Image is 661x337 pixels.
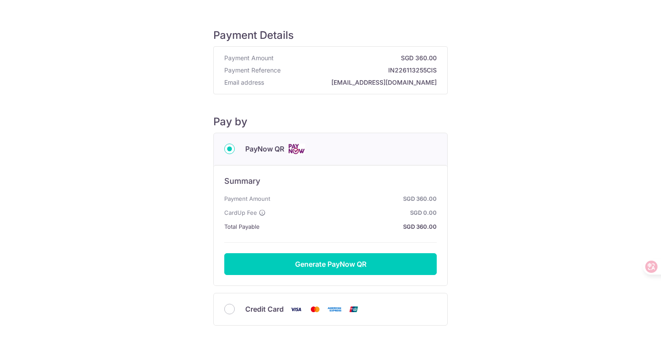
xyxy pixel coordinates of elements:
img: Visa [287,304,305,315]
span: Total Payable [224,221,260,232]
h5: Pay by [213,115,448,128]
strong: [EMAIL_ADDRESS][DOMAIN_NAME] [268,78,437,87]
img: American Express [326,304,343,315]
strong: SGD 360.00 [263,221,437,232]
span: Email address [224,78,264,87]
span: Payment Amount [224,54,274,62]
span: Payment Reference [224,66,281,75]
div: Credit Card Visa Mastercard American Express Union Pay [224,304,437,315]
span: Credit Card [245,304,284,314]
span: Payment Amount [224,193,270,204]
strong: SGD 360.00 [274,193,437,204]
img: Cards logo [288,144,305,155]
button: Generate PayNow QR [224,253,437,275]
span: CardUp Fee [224,207,257,218]
strong: SGD 0.00 [269,207,437,218]
img: Mastercard [306,304,324,315]
span: PayNow QR [245,144,284,154]
h6: Summary [224,176,437,186]
strong: IN226113255CIS [284,66,437,75]
div: PayNow QR Cards logo [224,144,437,155]
h5: Payment Details [213,29,448,42]
img: Union Pay [345,304,362,315]
strong: SGD 360.00 [277,54,437,62]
